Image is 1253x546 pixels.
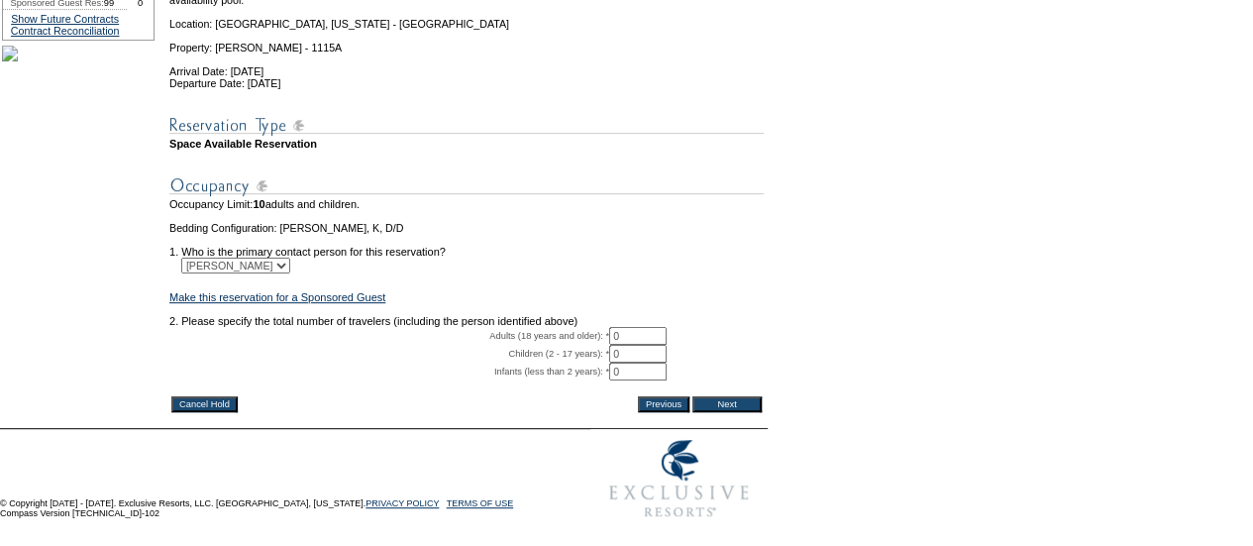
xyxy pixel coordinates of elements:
[169,30,764,54] td: Property: [PERSON_NAME] - 1115A
[169,198,764,210] td: Occupancy Limit: adults and children.
[169,327,609,345] td: Adults (18 years and older): *
[11,13,119,25] a: Show Future Contracts
[365,498,439,508] a: PRIVACY POLICY
[169,363,609,381] td: Infants (less than 2 years): *
[11,25,120,37] a: Contract Reconciliation
[169,222,764,234] td: Bedding Configuration: [PERSON_NAME], K, D/D
[447,498,514,508] a: TERMS OF USE
[169,291,385,303] a: Make this reservation for a Sponsored Guest
[692,396,762,412] input: Next
[2,46,18,61] img: Shot-46-052.jpg
[169,113,764,138] img: subTtlResType.gif
[169,234,764,258] td: 1. Who is the primary contact person for this reservation?
[169,6,764,30] td: Location: [GEOGRAPHIC_DATA], [US_STATE] - [GEOGRAPHIC_DATA]
[169,173,764,198] img: subTtlOccupancy.gif
[171,396,238,412] input: Cancel Hold
[169,54,764,77] td: Arrival Date: [DATE]
[590,429,768,528] img: Exclusive Resorts
[638,396,689,412] input: Previous
[169,138,764,150] td: Space Available Reservation
[169,77,764,89] td: Departure Date: [DATE]
[169,345,609,363] td: Children (2 - 17 years): *
[169,315,764,327] td: 2. Please specify the total number of travelers (including the person identified above)
[253,198,264,210] span: 10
